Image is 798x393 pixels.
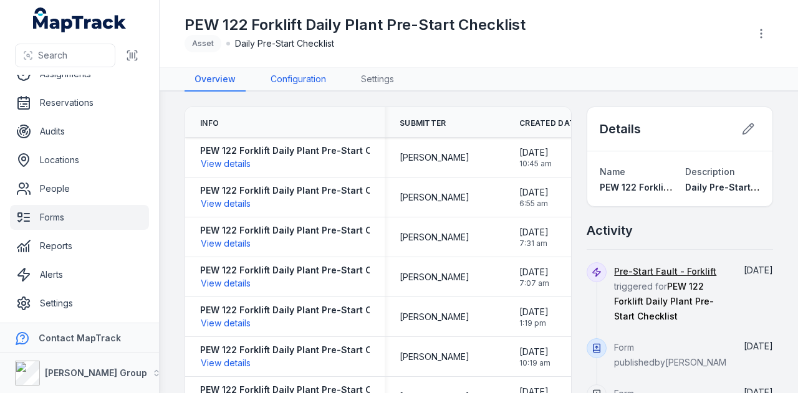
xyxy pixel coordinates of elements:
[38,49,67,62] span: Search
[400,118,446,128] span: Submitter
[10,291,149,316] a: Settings
[519,318,549,328] span: 1:19 pm
[10,176,149,201] a: People
[614,266,716,321] span: triggered for
[519,266,549,278] span: [DATE]
[519,226,549,249] time: 17/07/2025, 7:31:07 am
[519,346,550,368] time: 03/07/2025, 10:19:06 am
[185,35,221,52] div: Asset
[600,120,641,138] h2: Details
[519,186,549,209] time: 22/07/2025, 6:55:25 am
[685,166,735,177] span: Description
[744,265,773,275] time: 22/07/2025, 6:55:25 am
[200,237,251,250] button: View details
[185,68,246,92] a: Overview
[200,344,407,356] strong: PEW 122 Forklift Daily Plant Pre-Start Checklist
[519,278,549,288] span: 7:07 am
[185,15,526,35] h1: PEW 122 Forklift Daily Plant Pre-Start Checklist
[519,226,549,239] span: [DATE]
[744,341,773,351] time: 11/07/2025, 10:42:05 am
[519,146,552,169] time: 07/08/2025, 10:45:59 am
[400,271,469,283] span: [PERSON_NAME]
[15,44,115,67] button: Search
[519,199,549,209] span: 6:55 am
[744,341,773,351] span: [DATE]
[200,356,251,370] button: View details
[10,234,149,258] a: Reports
[261,68,336,92] a: Configuration
[10,119,149,144] a: Audits
[200,224,407,237] strong: PEW 122 Forklift Daily Plant Pre-Start Checklist
[10,90,149,115] a: Reservations
[200,118,219,128] span: Info
[200,184,407,197] strong: PEW 122 Forklift Daily Plant Pre-Start Checklist
[400,351,469,363] span: [PERSON_NAME]
[614,265,716,278] a: Pre-Start Fault - Forklift
[519,358,550,368] span: 10:19 am
[614,342,735,367] span: Form published by [PERSON_NAME]
[200,316,251,330] button: View details
[400,231,469,244] span: [PERSON_NAME]
[10,148,149,173] a: Locations
[45,367,147,378] strong: [PERSON_NAME] Group
[400,191,469,204] span: [PERSON_NAME]
[519,146,552,159] span: [DATE]
[587,222,633,239] h2: Activity
[33,7,127,32] a: MapTrack
[400,311,469,323] span: [PERSON_NAME]
[200,264,407,277] strong: PEW 122 Forklift Daily Plant Pre-Start Checklist
[200,197,251,211] button: View details
[519,306,549,328] time: 07/07/2025, 1:19:52 pm
[519,266,549,288] time: 15/07/2025, 7:07:43 am
[519,118,580,128] span: Created Date
[200,157,251,171] button: View details
[39,333,121,343] strong: Contact MapTrack
[10,262,149,287] a: Alerts
[519,239,549,249] span: 7:31 am
[600,166,625,177] span: Name
[685,182,795,192] span: Daily Pre-Start Checklist
[351,68,404,92] a: Settings
[235,37,334,50] span: Daily Pre-Start Checklist
[519,346,550,358] span: [DATE]
[744,265,773,275] span: [DATE]
[519,159,552,169] span: 10:45 am
[519,186,549,199] span: [DATE]
[614,281,714,321] span: PEW 122 Forklift Daily Plant Pre-Start Checklist
[400,151,469,164] span: [PERSON_NAME]
[200,277,251,290] button: View details
[200,144,407,157] strong: PEW 122 Forklift Daily Plant Pre-Start Checklist
[10,205,149,230] a: Forms
[519,306,549,318] span: [DATE]
[200,304,407,316] strong: PEW 122 Forklift Daily Plant Pre-Start Checklist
